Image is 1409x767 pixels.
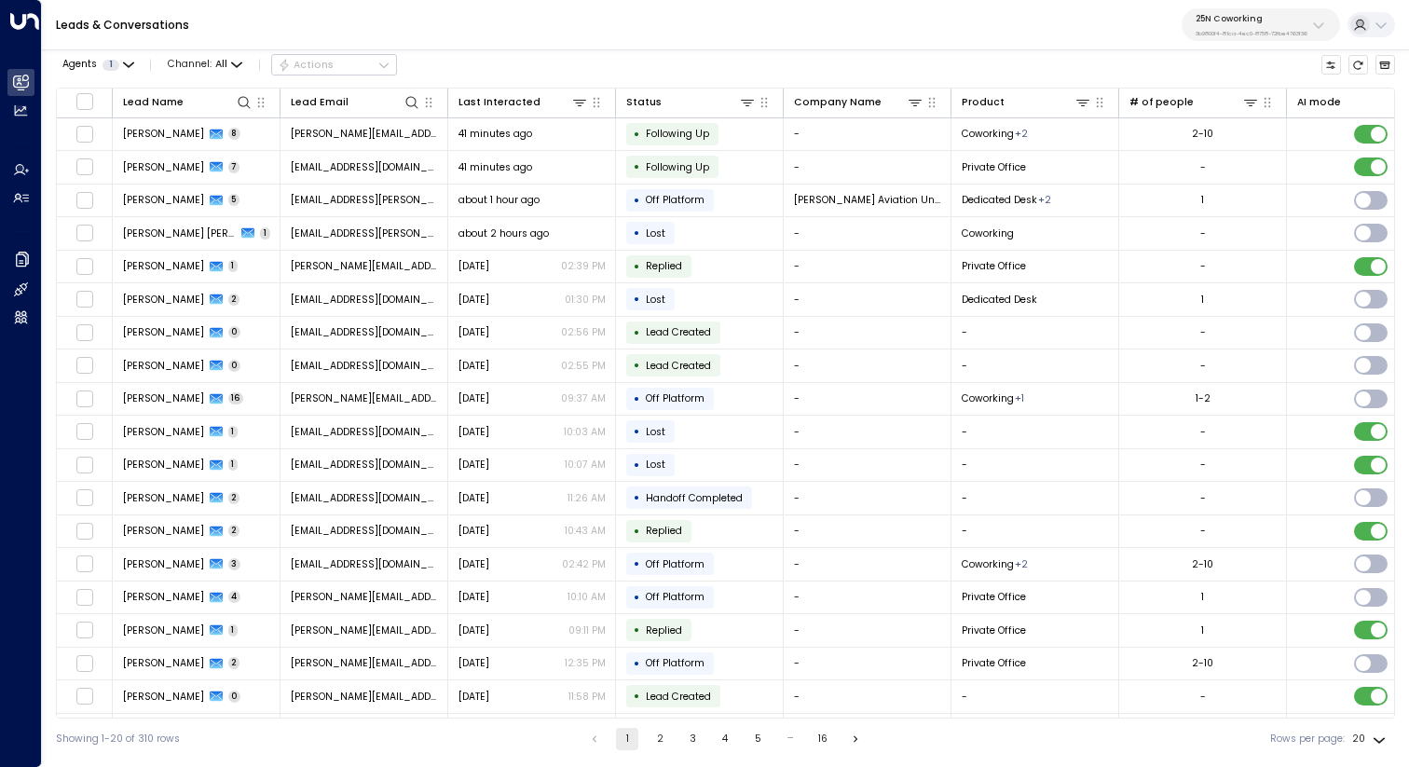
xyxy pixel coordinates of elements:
span: Toggle select row [75,654,93,672]
button: Go to next page [844,728,867,750]
div: - [1200,690,1206,704]
div: • [634,453,640,477]
td: - [784,482,951,514]
span: 0 [228,691,241,703]
span: Sep 09, 2025 [458,690,489,704]
span: egavin@datastewardpllc.com [291,160,438,174]
div: • [634,618,640,642]
div: Meeting Room,Private Office [1038,193,1051,207]
p: 11:58 PM [568,690,606,704]
span: 1 [228,459,239,471]
div: - [1200,259,1206,273]
span: Coworking [962,127,1014,141]
div: • [634,221,640,245]
div: Meeting Room,Private Office [1015,127,1028,141]
span: Sep 15, 2025 [458,656,489,670]
div: 1 [1201,293,1204,307]
div: # of people [1129,94,1194,111]
span: Jacob Zwiezen [123,293,204,307]
span: Toggle select row [75,489,93,507]
span: hello@getuniti.com [291,524,438,538]
span: All [215,59,227,70]
div: • [634,552,640,576]
span: Jacob Zwiezen [123,325,204,339]
nav: pagination navigation [582,728,868,750]
span: jurijs@effodio.com [291,127,438,141]
td: - [784,416,951,448]
p: 01:30 PM [565,293,606,307]
span: 1 [228,260,239,272]
span: Toggle select row [75,555,93,573]
div: - [1200,491,1206,505]
p: 3b9800f4-81ca-4ec0-8758-72fbe4763f36 [1196,30,1307,37]
span: Toggle select row [75,390,93,407]
div: • [634,585,640,609]
span: John Doe [123,425,204,439]
span: Gabi Sommerfield [123,391,204,405]
span: Toggle select row [75,191,93,209]
button: Agents1 [56,55,139,75]
div: • [634,321,640,345]
div: 1-2 [1196,391,1211,405]
a: Leads & Conversations [56,17,189,33]
span: Elisabeth Gavin [123,160,204,174]
span: Sep 11, 2025 [458,458,489,472]
td: - [951,449,1119,482]
p: 10:10 AM [568,590,606,604]
span: Yesterday [458,293,489,307]
span: 3 [228,558,241,570]
td: - [784,151,951,184]
div: • [634,387,640,411]
span: Toggle select row [75,588,93,606]
span: Dedicated Desk [962,193,1037,207]
span: Off Platform [646,391,704,405]
p: 25N Coworking [1196,13,1307,24]
span: Aubrey Baumann [123,656,204,670]
span: Yesterday [458,259,489,273]
span: Replied [646,524,682,538]
div: - [1200,458,1206,472]
td: - [784,515,951,548]
button: Customize [1321,55,1342,75]
span: a.baumann@durableofficeproducts.com [291,690,438,704]
button: Channel:All [162,55,248,75]
span: Lead Created [646,325,711,339]
span: a.baumann@durableofficeproducts.com [291,656,438,670]
p: 02:42 PM [562,557,606,571]
span: Russ Sher [123,590,204,604]
span: Sep 16, 2025 [458,590,489,604]
span: Jurijs Girtakovskis [123,127,204,141]
button: Go to page 4 [714,728,736,750]
div: • [634,122,640,146]
span: Lost [646,425,665,439]
span: Chase Moyer [123,193,204,207]
td: - [784,680,951,713]
td: - [951,515,1119,548]
div: Company Name [794,93,924,111]
span: gabis@slhaccounting.com [291,391,438,405]
span: Aug 21, 2025 [458,491,489,505]
span: Lost [646,458,665,472]
span: Coworking [962,226,1014,240]
span: chase.moyer@causeyaviationunmanned.com [291,193,438,207]
span: 0 [228,360,241,372]
span: Replied [646,623,682,637]
span: Channel: [162,55,248,75]
td: - [784,251,951,283]
button: Go to page 2 [649,728,671,750]
span: Private Office [962,623,1026,637]
span: Following Up [646,127,709,141]
span: about 2 hours ago [458,226,549,240]
span: Kate Bilous [123,259,204,273]
span: Lead Created [646,690,711,704]
span: Private Office [962,590,1026,604]
span: Off Platform [646,656,704,670]
span: 2 [228,525,240,537]
span: Aug 22, 2025 [458,359,489,373]
div: • [634,155,640,179]
td: - [784,582,951,614]
td: - [951,680,1119,713]
p: 10:03 AM [564,425,606,439]
span: Off Platform [646,590,704,604]
button: 25N Coworking3b9800f4-81ca-4ec0-8758-72fbe4763f36 [1182,8,1340,41]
